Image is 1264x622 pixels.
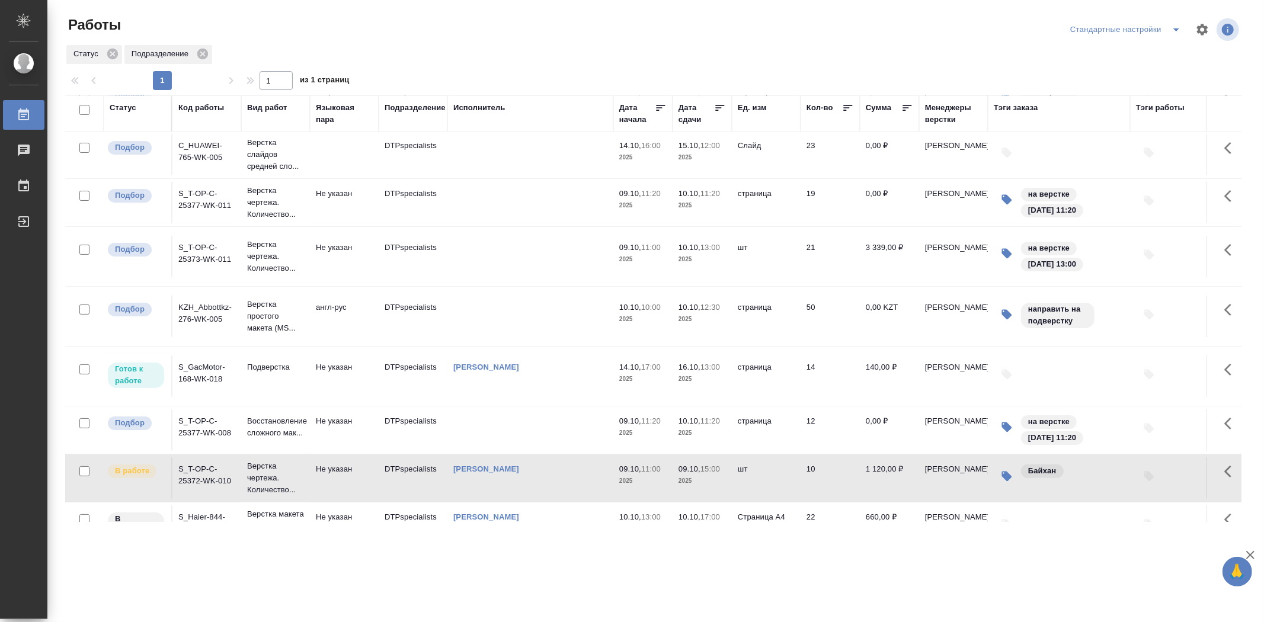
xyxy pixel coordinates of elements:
p: 11:20 [700,416,720,425]
td: 50 [801,296,860,337]
p: 10.10, [619,512,641,521]
p: 09.10, [619,464,641,473]
p: Подбор [115,417,145,429]
td: 22 [801,505,860,547]
button: Добавить тэги [1136,361,1162,387]
p: Верстка простого макета (MS... [247,299,304,334]
td: S_T-OP-C-25372-WK-010 [172,457,241,499]
td: 19 [801,182,860,223]
td: 0,00 ₽ [860,409,919,451]
p: 2025 [679,427,726,439]
button: Изменить тэги [994,463,1020,489]
div: Можно подбирать исполнителей [107,188,165,204]
p: 2025 [679,200,726,211]
td: 12 [801,409,860,451]
div: Ед. изм [738,102,767,114]
button: Добавить тэги [1136,511,1162,537]
button: Добавить тэги [1136,242,1162,268]
button: Здесь прячутся важные кнопки [1217,355,1246,384]
p: Байхан [1028,465,1057,477]
td: DTPspecialists [379,457,447,499]
p: 09.10, [619,243,641,252]
div: Байхан [1020,463,1065,479]
p: Верстка макета средней слож... [247,508,304,544]
td: S_T-OP-C-25373-WK-011 [172,236,241,277]
p: 2025 [679,313,726,325]
p: [PERSON_NAME] [925,188,982,200]
p: 10.10, [679,416,700,425]
td: страница [732,182,801,223]
p: Восстановление сложного мак... [247,415,304,439]
p: 2025 [619,254,667,265]
div: Вид работ [247,102,287,114]
p: [PERSON_NAME] [925,361,982,373]
p: [DATE] 11:20 [1028,432,1076,444]
div: Менеджеры верстки [925,102,982,126]
p: [PERSON_NAME] [925,242,982,254]
button: Добавить тэги [1136,302,1162,328]
p: 17:00 [700,512,720,521]
td: 0,00 KZT [860,296,919,337]
p: 11:20 [641,189,661,198]
td: Не указан [310,457,379,499]
td: 21 [801,236,860,277]
p: 13:00 [641,512,661,521]
div: Статус [110,102,136,114]
span: Работы [65,15,121,34]
td: страница [732,296,801,337]
p: [PERSON_NAME] [925,415,982,427]
td: 0,00 ₽ [860,134,919,175]
p: 10.10, [679,189,700,198]
td: Страница А4 [732,505,801,547]
button: 🙏 [1223,557,1252,586]
div: Исполнитель [453,102,505,114]
button: Добавить тэги [994,140,1020,166]
p: 2025 [619,152,667,163]
div: на верстке, 10.10.2025 11:20 [1020,414,1124,446]
p: 11:20 [700,189,720,198]
p: Подбор [115,243,145,255]
div: Тэги работы [1136,102,1185,114]
p: на верстке [1028,242,1070,254]
td: 660,00 ₽ [860,505,919,547]
p: 14.10, [619,363,641,371]
button: Здесь прячутся важные кнопки [1217,134,1246,162]
p: на верстке [1028,416,1070,428]
td: Слайд [732,134,801,175]
p: [PERSON_NAME] [925,302,982,313]
td: DTPspecialists [379,505,447,547]
td: S_T-OP-C-25377-WK-011 [172,182,241,223]
td: англ-рус [310,296,379,337]
span: из 1 страниц [300,73,350,90]
td: DTPspecialists [379,296,447,337]
div: Можно подбирать исполнителей [107,140,165,156]
p: 10.10, [619,303,641,312]
td: 140,00 ₽ [860,355,919,397]
p: 2025 [619,427,667,439]
div: Можно подбирать исполнителей [107,415,165,431]
div: Статус [66,45,122,64]
p: 2025 [619,475,667,487]
td: DTPspecialists [379,134,447,175]
td: страница [732,355,801,397]
button: Изменить тэги [994,241,1020,267]
td: DTPspecialists [379,409,447,451]
td: 23 [801,134,860,175]
p: [PERSON_NAME] [925,140,982,152]
p: Статус [73,48,103,60]
div: split button [1067,20,1188,39]
p: 09.10, [679,464,700,473]
p: 10.10, [679,303,700,312]
button: Добавить тэги [1136,415,1162,441]
p: [PERSON_NAME] [925,511,982,523]
div: Подразделение [124,45,212,64]
p: 2025 [679,373,726,385]
div: Можно подбирать исполнителей [107,242,165,258]
p: 11:20 [641,416,661,425]
div: Сумма [866,102,891,114]
button: Добавить тэги [994,361,1020,387]
button: Изменить тэги [994,302,1020,328]
div: Исполнитель может приступить к работе [107,361,165,389]
td: S_T-OP-C-25377-WK-008 [172,409,241,451]
div: Исполнитель выполняет работу [107,463,165,479]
